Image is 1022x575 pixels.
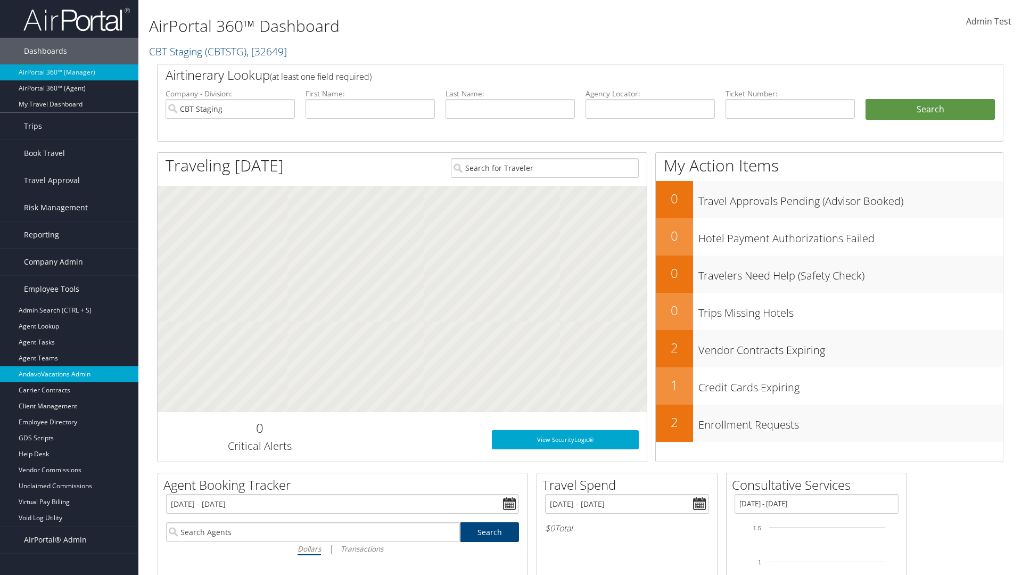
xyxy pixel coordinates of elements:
[753,525,761,531] tspan: 1.5
[163,476,527,494] h2: Agent Booking Tracker
[698,300,1003,321] h3: Trips Missing Hotels
[732,476,906,494] h2: Consultative Services
[24,140,65,167] span: Book Travel
[698,226,1003,246] h3: Hotel Payment Authorizations Failed
[656,264,693,282] h2: 0
[460,522,520,542] a: Search
[966,5,1011,38] a: Admin Test
[542,476,717,494] h2: Travel Spend
[24,276,79,302] span: Employee Tools
[545,522,555,534] span: $0
[726,88,855,99] label: Ticket Number:
[586,88,715,99] label: Agency Locator:
[149,44,287,59] a: CBT Staging
[341,544,383,554] i: Transactions
[149,15,724,37] h1: AirPortal 360™ Dashboard
[656,190,693,208] h2: 0
[656,218,1003,256] a: 0Hotel Payment Authorizations Failed
[656,376,693,394] h2: 1
[656,330,1003,367] a: 2Vendor Contracts Expiring
[656,413,693,431] h2: 2
[698,263,1003,283] h3: Travelers Need Help (Safety Check)
[656,405,1003,442] a: 2Enrollment Requests
[656,301,693,319] h2: 0
[24,194,88,221] span: Risk Management
[698,375,1003,395] h3: Credit Cards Expiring
[205,44,246,59] span: ( CBTSTG )
[492,430,639,449] a: View SecurityLogic®
[24,221,59,248] span: Reporting
[698,338,1003,358] h3: Vendor Contracts Expiring
[166,154,284,177] h1: Traveling [DATE]
[24,527,87,553] span: AirPortal® Admin
[966,15,1011,27] span: Admin Test
[23,7,130,32] img: airportal-logo.png
[24,38,67,64] span: Dashboards
[451,158,639,178] input: Search for Traveler
[698,188,1003,209] h3: Travel Approvals Pending (Advisor Booked)
[166,419,353,437] h2: 0
[698,412,1003,432] h3: Enrollment Requests
[656,293,1003,330] a: 0Trips Missing Hotels
[24,167,80,194] span: Travel Approval
[246,44,287,59] span: , [ 32649 ]
[166,88,295,99] label: Company - Division:
[24,113,42,139] span: Trips
[656,367,1003,405] a: 1Credit Cards Expiring
[656,154,1003,177] h1: My Action Items
[656,256,1003,293] a: 0Travelers Need Help (Safety Check)
[166,522,460,542] input: Search Agents
[758,559,761,565] tspan: 1
[166,542,519,555] div: |
[166,66,925,84] h2: Airtinerary Lookup
[306,88,435,99] label: First Name:
[24,249,83,275] span: Company Admin
[866,99,995,120] button: Search
[656,339,693,357] h2: 2
[298,544,321,554] i: Dollars
[656,227,693,245] h2: 0
[166,439,353,454] h3: Critical Alerts
[270,71,372,83] span: (at least one field required)
[446,88,575,99] label: Last Name:
[545,522,709,534] h6: Total
[656,181,1003,218] a: 0Travel Approvals Pending (Advisor Booked)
